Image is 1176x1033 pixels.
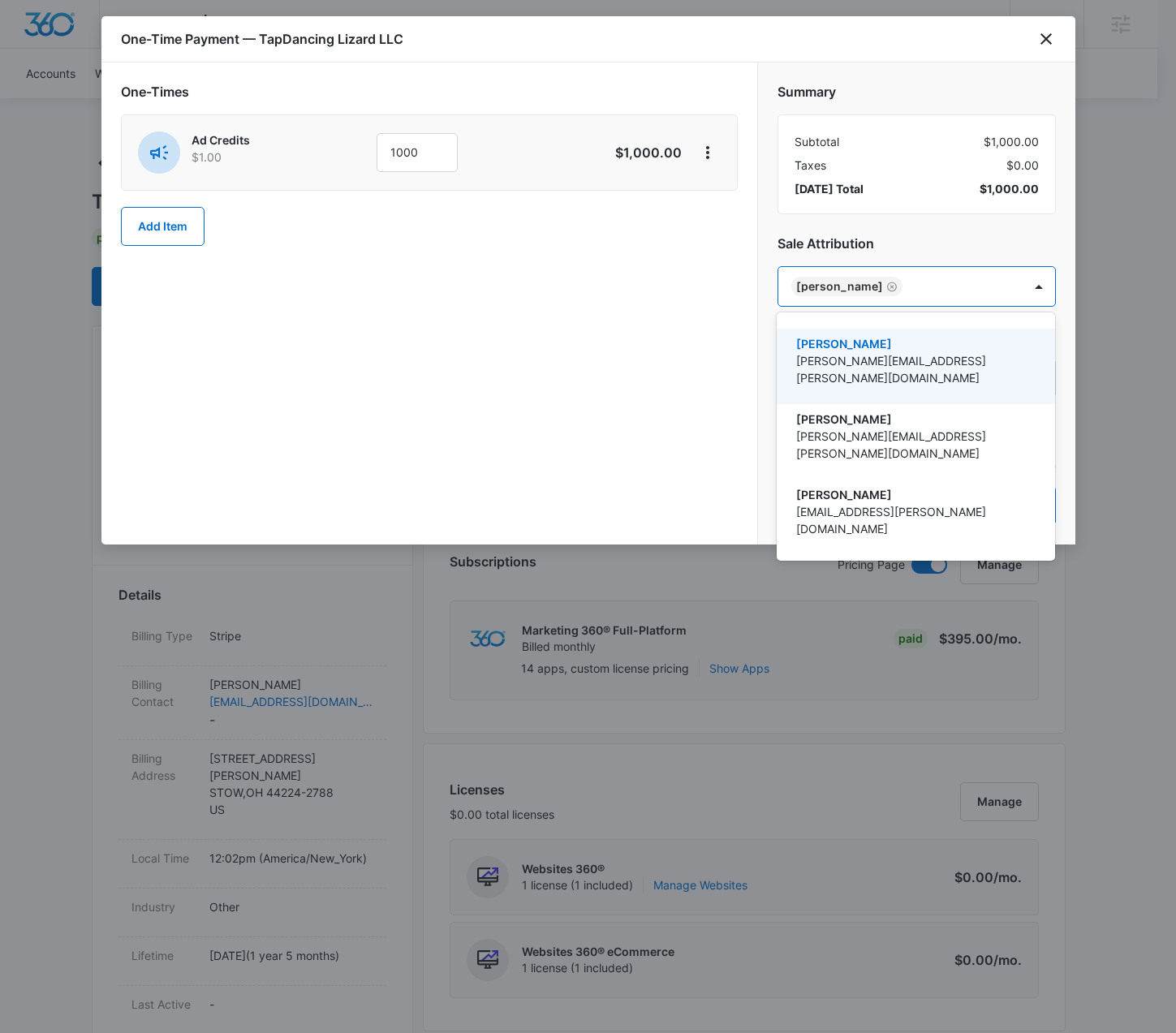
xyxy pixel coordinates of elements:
div: v 4.0.25 [45,26,80,39]
p: [PERSON_NAME][EMAIL_ADDRESS][PERSON_NAME][DOMAIN_NAME] [796,428,1032,462]
div: Domain: [DOMAIN_NAME] [42,42,179,55]
img: tab_keywords_by_traffic_grey.svg [162,94,174,107]
p: [PERSON_NAME] [796,335,1032,352]
p: [PERSON_NAME][EMAIL_ADDRESS][PERSON_NAME][DOMAIN_NAME] [796,352,1032,386]
img: tab_domain_overview_orange.svg [44,94,57,107]
div: Domain Overview [62,96,145,106]
p: [PERSON_NAME] [796,486,1032,503]
p: [PERSON_NAME] [796,411,1032,428]
div: Keywords by Traffic [179,96,274,106]
img: website_grey.svg [26,42,39,55]
img: logo_orange.svg [26,26,39,39]
p: [EMAIL_ADDRESS][PERSON_NAME][DOMAIN_NAME] [796,503,1032,537]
